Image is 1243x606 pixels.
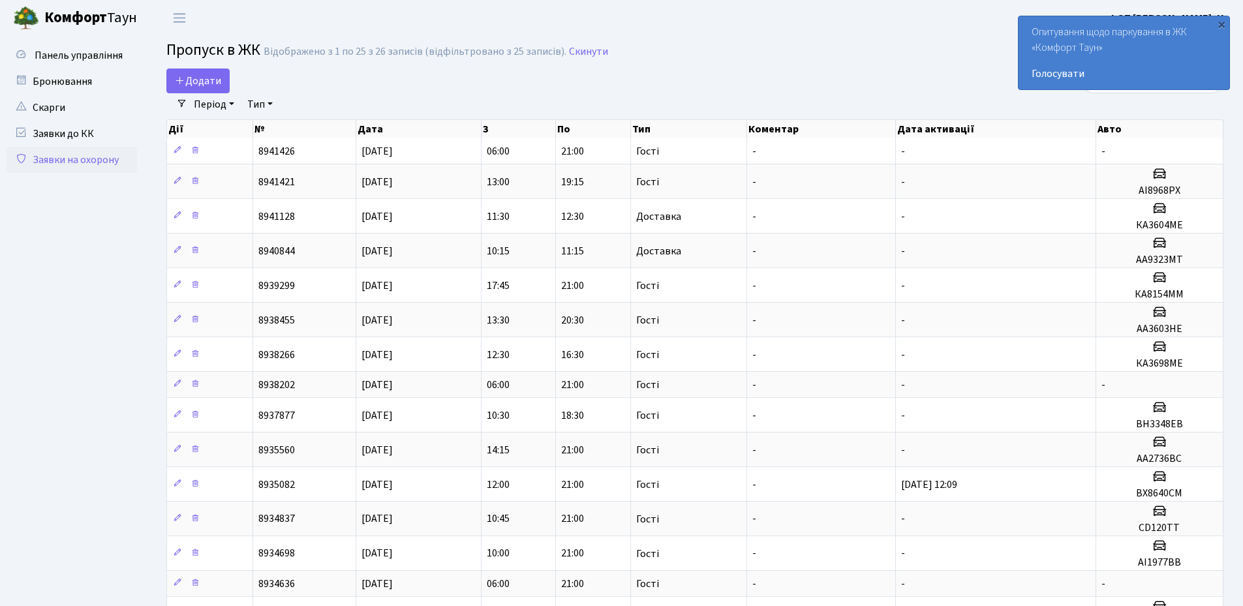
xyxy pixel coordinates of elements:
span: [DATE] [361,408,393,423]
span: [DATE] [361,144,393,159]
span: 21:00 [561,279,584,293]
span: - [752,512,756,526]
button: Переключити навігацію [163,7,196,29]
span: 10:15 [487,244,510,258]
span: 16:30 [561,348,584,362]
span: 12:00 [487,477,510,492]
a: Панель управління [7,42,137,68]
span: 21:00 [561,378,584,392]
span: 8938266 [258,348,295,362]
span: Гості [636,579,659,589]
span: 8939299 [258,279,295,293]
span: Гості [636,315,659,326]
h5: АІ1977ВВ [1101,556,1218,569]
span: [DATE] [361,175,393,189]
span: 8935560 [258,443,295,457]
span: 18:30 [561,408,584,423]
span: - [1101,378,1105,392]
span: - [752,279,756,293]
span: - [752,144,756,159]
b: Комфорт [44,7,107,28]
span: - [752,244,756,258]
span: Панель управління [35,48,123,63]
span: - [752,408,756,423]
h5: АА3603НЕ [1101,323,1218,335]
h5: АА2736ВС [1101,453,1218,465]
span: - [1101,577,1105,591]
span: [DATE] [361,244,393,258]
a: Скинути [569,46,608,58]
span: Гості [636,445,659,455]
span: Гості [636,479,659,490]
span: - [901,443,905,457]
span: - [901,512,905,526]
span: - [901,378,905,392]
a: Заявки до КК [7,121,137,147]
a: Голосувати [1032,66,1216,82]
span: 13:00 [487,175,510,189]
span: 12:30 [561,209,584,224]
span: 10:45 [487,512,510,526]
span: - [752,443,756,457]
span: Гості [636,380,659,390]
span: - [752,348,756,362]
span: Гості [636,549,659,559]
h5: CD120TT [1101,522,1218,534]
div: Опитування щодо паркування в ЖК «Комфорт Таун» [1019,16,1229,89]
span: 10:30 [487,408,510,423]
span: [DATE] [361,279,393,293]
a: Період [189,93,239,115]
span: - [901,175,905,189]
a: Бронювання [7,68,137,95]
span: 20:30 [561,313,584,327]
span: Пропуск в ЖК [166,38,260,61]
span: [DATE] [361,313,393,327]
div: × [1215,18,1228,31]
h5: КА3604МЕ [1101,219,1218,232]
span: Доставка [636,246,681,256]
span: 11:30 [487,209,510,224]
span: - [901,313,905,327]
span: [DATE] [361,209,393,224]
span: 21:00 [561,547,584,561]
a: Скарги [7,95,137,121]
span: [DATE] [361,512,393,526]
span: - [752,313,756,327]
span: [DATE] [361,577,393,591]
h5: АІ8968РХ [1101,185,1218,197]
span: Додати [175,74,221,88]
span: 8935082 [258,477,295,492]
span: Гості [636,146,659,157]
th: Дата активації [896,120,1096,138]
span: 21:00 [561,477,584,492]
span: - [901,244,905,258]
h5: КА3698МЕ [1101,357,1218,370]
span: 06:00 [487,577,510,591]
a: Додати [166,68,230,93]
span: 8940844 [258,244,295,258]
span: 8937877 [258,408,295,423]
th: Тип [631,120,747,138]
th: Дата [356,120,482,138]
h5: ВХ8640СМ [1101,487,1218,500]
span: Таун [44,7,137,29]
span: 8941421 [258,175,295,189]
b: ФОП [PERSON_NAME]. Н. [1109,11,1227,25]
span: Гості [636,410,659,421]
span: 10:00 [487,547,510,561]
span: - [752,577,756,591]
span: - [1101,144,1105,159]
span: [DATE] 12:09 [901,477,957,492]
h5: КА8154ММ [1101,288,1218,301]
th: Авто [1096,120,1223,138]
span: - [752,477,756,492]
th: З [482,120,556,138]
a: ФОП [PERSON_NAME]. Н. [1109,10,1227,26]
span: Гості [636,514,659,524]
span: 21:00 [561,512,584,526]
th: № [253,120,356,138]
span: Доставка [636,211,681,222]
span: Гості [636,350,659,360]
span: 21:00 [561,577,584,591]
span: 14:15 [487,443,510,457]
